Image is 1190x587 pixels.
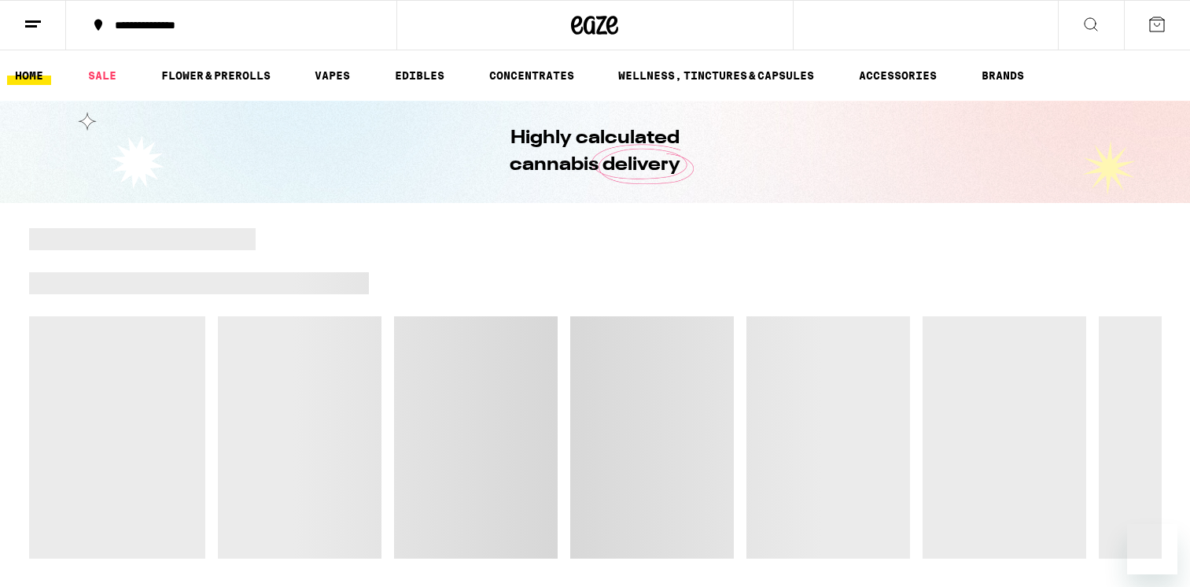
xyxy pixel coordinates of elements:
iframe: Button to launch messaging window [1127,524,1177,574]
a: WELLNESS, TINCTURES & CAPSULES [610,66,822,85]
a: SALE [80,66,124,85]
a: HOME [7,66,51,85]
a: BRANDS [974,66,1032,85]
a: ACCESSORIES [851,66,945,85]
a: VAPES [307,66,358,85]
a: EDIBLES [387,66,452,85]
a: FLOWER & PREROLLS [153,66,278,85]
h1: Highly calculated cannabis delivery [466,125,725,179]
a: CONCENTRATES [481,66,582,85]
